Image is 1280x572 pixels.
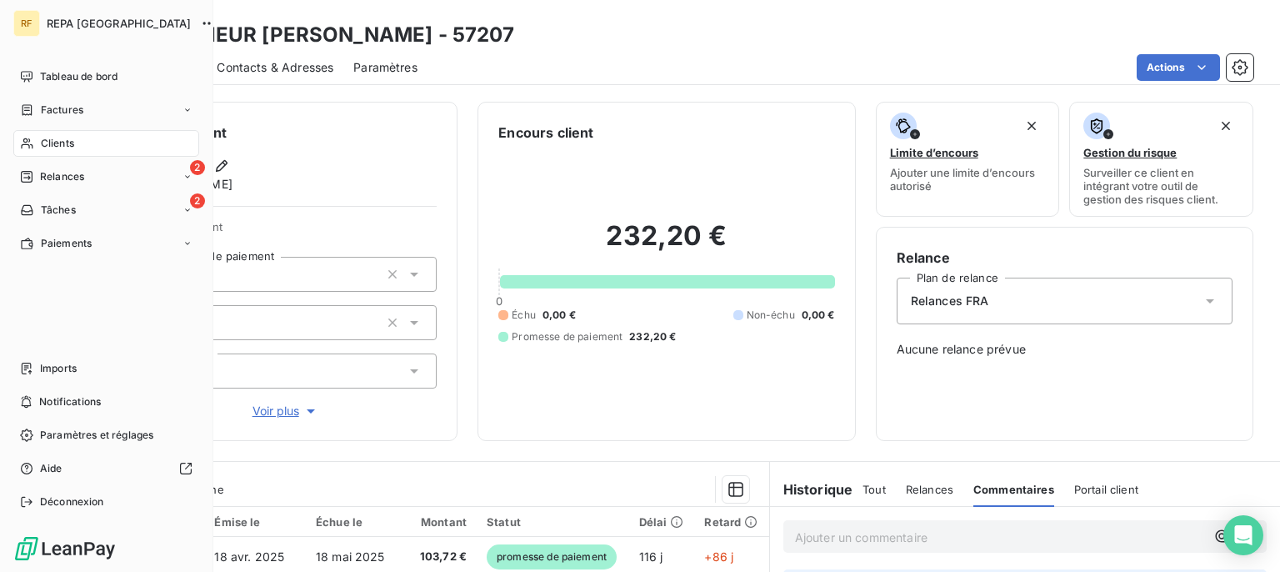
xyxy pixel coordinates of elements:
[1223,515,1263,555] div: Open Intercom Messenger
[496,294,502,308] span: 0
[890,166,1046,193] span: Ajouter une limite d’encours autorisé
[1083,166,1239,206] span: Surveiller ce client en intégrant votre outil de gestion des risques client.
[13,230,199,257] a: Paiements
[512,329,622,344] span: Promesse de paiement
[973,483,1054,496] span: Commentaires
[214,515,296,529] div: Émise le
[1069,102,1253,217] button: Gestion du risqueSurveiller ce client en intégrant votre outil de gestion des risques client.
[40,494,104,509] span: Déconnexion
[214,549,284,564] span: 18 avr. 2025
[134,402,437,420] button: Voir plus
[13,535,117,562] img: Logo LeanPay
[190,160,205,175] span: 2
[316,549,385,564] span: 18 mai 2025
[40,461,62,476] span: Aide
[802,308,835,323] span: 0,00 €
[876,102,1060,217] button: Limite d’encoursAjouter une limite d’encours autorisé
[316,515,396,529] div: Échue le
[704,515,758,529] div: Retard
[13,10,40,37] div: RF
[498,219,834,269] h2: 232,20 €
[13,455,199,482] a: Aide
[704,549,733,564] span: +86 j
[217,59,333,76] span: Contacts & Adresses
[13,422,199,449] a: Paramètres et réglages
[13,63,199,90] a: Tableau de bord
[101,123,437,143] h6: Informations client
[639,549,663,564] span: 116 j
[639,515,685,529] div: Délai
[13,163,199,190] a: 2Relances
[39,394,101,409] span: Notifications
[1083,146,1177,159] span: Gestion du risque
[13,97,199,123] a: Factures
[40,169,84,184] span: Relances
[13,197,199,223] a: 2Tâches
[416,515,467,529] div: Montant
[487,515,619,529] div: Statut
[770,479,853,499] h6: Historique
[353,59,417,76] span: Paramètres
[897,248,1232,268] h6: Relance
[747,308,795,323] span: Non-échu
[1137,54,1220,81] button: Actions
[147,20,515,50] h3: MONSIEUR [PERSON_NAME] - 57207
[40,361,77,376] span: Imports
[13,130,199,157] a: Clients
[47,17,191,30] span: REPA [GEOGRAPHIC_DATA]
[190,193,205,208] span: 2
[512,308,536,323] span: Échu
[1074,483,1138,496] span: Portail client
[40,428,153,443] span: Paramètres et réglages
[13,355,199,382] a: Imports
[862,483,886,496] span: Tout
[897,341,1232,358] span: Aucune relance prévue
[41,203,76,218] span: Tâches
[40,69,117,84] span: Tableau de bord
[906,483,953,496] span: Relances
[487,544,617,569] span: promesse de paiement
[134,220,437,243] span: Propriétés Client
[416,549,467,565] span: 103,72 €
[41,236,92,251] span: Paiements
[629,329,676,344] span: 232,20 €
[498,123,593,143] h6: Encours client
[542,308,576,323] span: 0,00 €
[252,403,319,419] span: Voir plus
[911,293,989,309] span: Relances FRA
[890,146,978,159] span: Limite d’encours
[41,136,74,151] span: Clients
[41,103,83,118] span: Factures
